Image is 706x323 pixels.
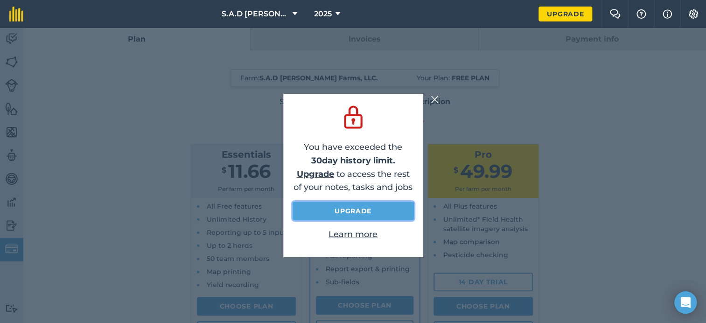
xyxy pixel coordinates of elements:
[340,103,366,131] img: svg+xml;base64,PD94bWwgdmVyc2lvbj0iMS4wIiBlbmNvZGluZz0idXRmLTgiPz4KPCEtLSBHZW5lcmF0b3I6IEFkb2JlIE...
[314,8,332,20] span: 2025
[293,202,414,220] a: Upgrade
[293,140,414,168] p: You have exceeded the
[222,8,289,20] span: S.A.D [PERSON_NAME] Farms, LLC.
[297,169,334,179] a: Upgrade
[538,7,592,21] a: Upgrade
[431,94,439,105] img: svg+xml;base64,PHN2ZyB4bWxucz0iaHR0cDovL3d3dy53My5vcmcvMjAwMC9zdmciIHdpZHRoPSIyMiIgaGVpZ2h0PSIzMC...
[329,229,377,239] a: Learn more
[674,291,697,314] div: Open Intercom Messenger
[311,155,395,166] strong: 30 day history limit.
[609,9,621,19] img: Two speech bubbles overlapping with the left bubble in the forefront
[663,8,672,20] img: svg+xml;base64,PHN2ZyB4bWxucz0iaHR0cDovL3d3dy53My5vcmcvMjAwMC9zdmciIHdpZHRoPSIxNyIgaGVpZ2h0PSIxNy...
[688,9,699,19] img: A cog icon
[636,9,647,19] img: A question mark icon
[9,7,23,21] img: fieldmargin Logo
[293,168,414,195] p: to access the rest of your notes, tasks and jobs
